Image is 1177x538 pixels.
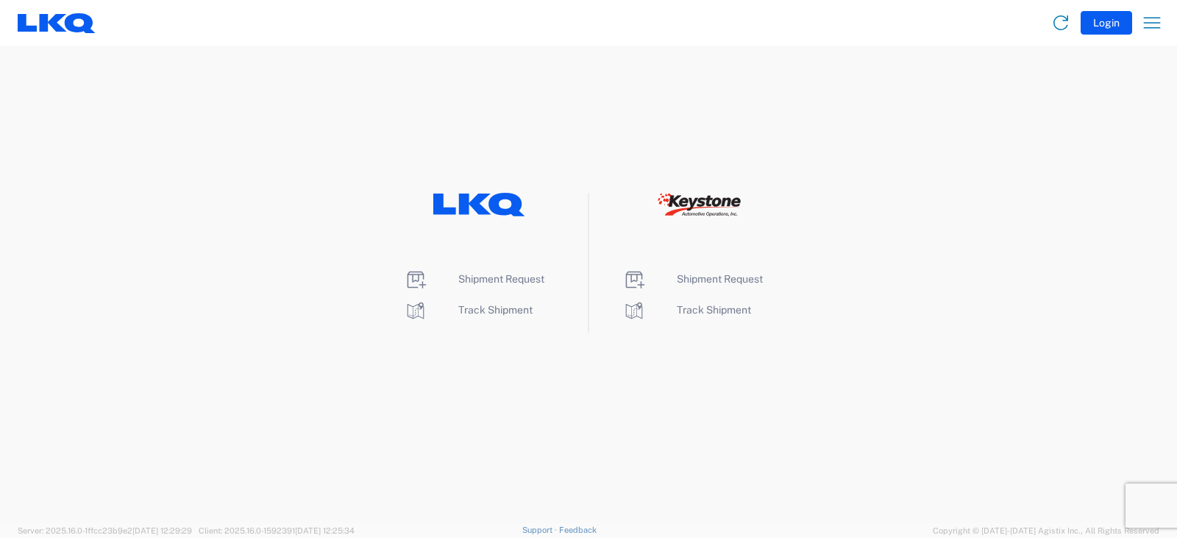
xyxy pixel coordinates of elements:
[522,525,559,534] a: Support
[18,526,192,535] span: Server: 2025.16.0-1ffcc23b9e2
[404,273,544,285] a: Shipment Request
[295,526,355,535] span: [DATE] 12:25:34
[1081,11,1132,35] button: Login
[677,273,763,285] span: Shipment Request
[132,526,192,535] span: [DATE] 12:29:29
[458,273,544,285] span: Shipment Request
[404,304,533,316] a: Track Shipment
[622,273,763,285] a: Shipment Request
[677,304,751,316] span: Track Shipment
[933,524,1159,537] span: Copyright © [DATE]-[DATE] Agistix Inc., All Rights Reserved
[458,304,533,316] span: Track Shipment
[559,525,597,534] a: Feedback
[622,304,751,316] a: Track Shipment
[199,526,355,535] span: Client: 2025.16.0-1592391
